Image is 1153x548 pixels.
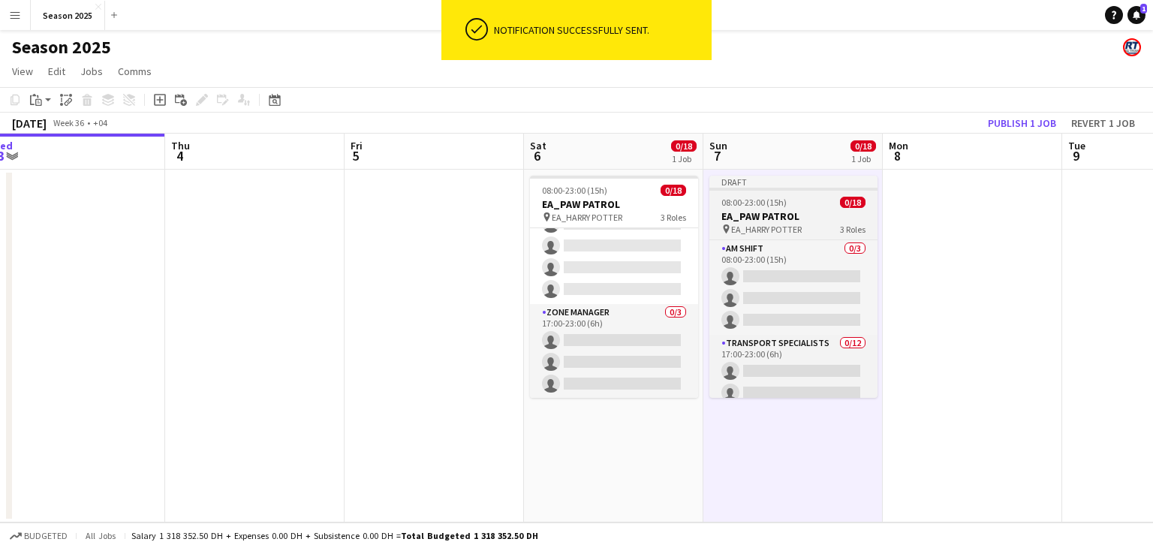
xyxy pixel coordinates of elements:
[731,224,802,235] span: EA_HARRY POTTER
[1140,4,1147,14] span: 1
[530,197,698,211] h3: EA_PAW PATROL
[31,1,105,30] button: Season 2025
[74,62,109,81] a: Jobs
[1066,147,1085,164] span: 9
[169,147,190,164] span: 4
[42,62,71,81] a: Edit
[12,116,47,131] div: [DATE]
[709,240,878,335] app-card-role: AM SHIFT0/308:00-23:00 (15h)
[118,65,152,78] span: Comms
[542,185,607,196] span: 08:00-23:00 (15h)
[661,212,686,223] span: 3 Roles
[351,139,363,152] span: Fri
[840,224,866,235] span: 3 Roles
[93,117,107,128] div: +04
[1068,139,1085,152] span: Tue
[6,62,39,81] a: View
[709,176,878,398] app-job-card: Draft08:00-23:00 (15h)0/18EA_PAW PATROL EA_HARRY POTTER3 RolesAM SHIFT0/308:00-23:00 (15h) Transp...
[24,531,68,541] span: Budgeted
[12,65,33,78] span: View
[721,197,787,208] span: 08:00-23:00 (15h)
[671,140,697,152] span: 0/18
[348,147,363,164] span: 5
[530,139,546,152] span: Sat
[887,147,908,164] span: 8
[840,197,866,208] span: 0/18
[552,212,622,223] span: EA_HARRY POTTER
[850,140,876,152] span: 0/18
[50,117,87,128] span: Week 36
[661,185,686,196] span: 0/18
[48,65,65,78] span: Edit
[528,147,546,164] span: 6
[530,176,698,398] app-job-card: 08:00-23:00 (15h)0/18EA_PAW PATROL EA_HARRY POTTER3 Roles Zone Manager0/317:00-23:00 (6h)
[131,530,538,541] div: Salary 1 318 352.50 DH + Expenses 0.00 DH + Subsistence 0.00 DH =
[80,65,103,78] span: Jobs
[889,139,908,152] span: Mon
[982,113,1062,133] button: Publish 1 job
[709,209,878,223] h3: EA_PAW PATROL
[1065,113,1141,133] button: Revert 1 job
[709,139,727,152] span: Sun
[401,530,538,541] span: Total Budgeted 1 318 352.50 DH
[112,62,158,81] a: Comms
[851,153,875,164] div: 1 Job
[1127,6,1145,24] a: 1
[171,139,190,152] span: Thu
[709,176,878,188] div: Draft
[12,36,111,59] h1: Season 2025
[1123,38,1141,56] app-user-avatar: ROAD TRANSIT
[672,153,696,164] div: 1 Job
[494,23,706,37] div: Notification successfully sent.
[8,528,70,544] button: Budgeted
[530,304,698,399] app-card-role: Zone Manager0/317:00-23:00 (6h)
[707,147,727,164] span: 7
[83,530,119,541] span: All jobs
